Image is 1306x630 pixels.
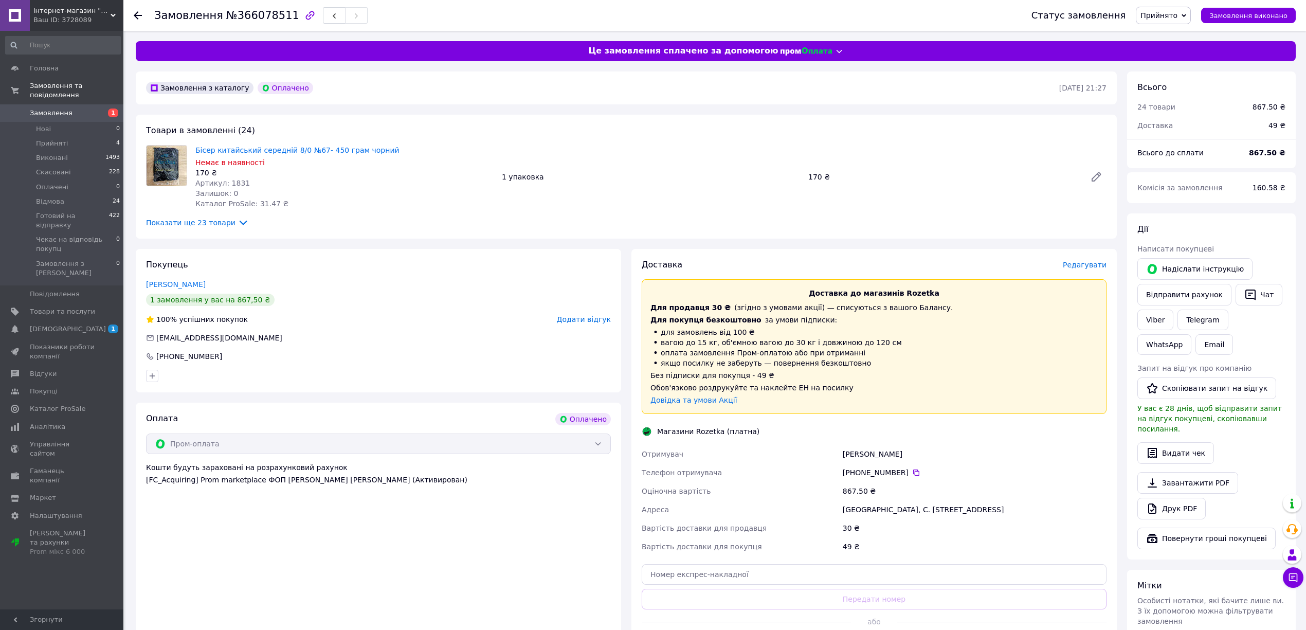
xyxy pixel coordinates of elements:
[195,168,494,178] div: 170 ₴
[30,529,95,557] span: [PERSON_NAME] та рахунки
[30,466,95,485] span: Гаманець компанії
[650,315,1098,325] div: за умови підписки:
[588,45,778,57] span: Це замовлення сплачено за допомогою
[36,153,68,163] span: Виконані
[156,315,177,323] span: 100%
[30,369,57,379] span: Відгуки
[841,519,1109,537] div: 30 ₴
[650,316,761,324] span: Для покупця безкоштовно
[650,348,1098,358] li: оплата замовлення Пром-оплатою або при отриманні
[33,6,111,15] span: інтернет-магазин "Рукодельнія"
[108,325,118,333] span: 1
[841,500,1109,519] div: [GEOGRAPHIC_DATA], С. [STREET_ADDRESS]
[1137,310,1173,330] a: Viber
[642,469,722,477] span: Телефон отримувача
[1137,82,1167,92] span: Всього
[116,183,120,192] span: 0
[1137,581,1162,590] span: Мітки
[108,109,118,117] span: 1
[36,211,109,230] span: Готовий на відправку
[804,170,1082,184] div: 170 ₴
[5,36,121,55] input: Пошук
[1137,498,1206,519] a: Друк PDF
[113,197,120,206] span: 24
[30,440,95,458] span: Управління сайтом
[226,9,299,22] span: №366078511
[1086,167,1107,187] a: Редагувати
[642,450,683,458] span: Отримувач
[30,493,56,502] span: Маркет
[650,302,1098,313] div: (згідно з умовами акції) — списуються з вашого Балансу.
[1177,310,1228,330] a: Telegram
[109,168,120,177] span: 228
[1201,8,1296,23] button: Замовлення виконано
[146,280,206,289] a: [PERSON_NAME]
[498,170,804,184] div: 1 упаковка
[116,235,120,254] span: 0
[642,524,767,532] span: Вартість доставки для продавця
[642,487,711,495] span: Оціночна вартість
[1209,12,1287,20] span: Замовлення виконано
[650,396,737,404] a: Довідка та умови Акції
[1249,149,1285,157] b: 867.50 ₴
[809,289,939,297] span: Доставка до магазинів Rozetka
[146,125,255,135] span: Товари в замовленні (24)
[1137,224,1148,234] span: Дії
[1137,442,1214,464] button: Видати чек
[1253,102,1285,112] div: 867.50 ₴
[650,337,1098,348] li: вагою до 15 кг, об'ємною вагою до 30 кг і довжиною до 120 см
[1283,567,1303,588] button: Чат з покупцем
[30,290,80,299] span: Повідомлення
[146,462,611,485] div: Кошти будуть зараховані на розрахунковий рахунок
[109,211,120,230] span: 422
[557,315,611,323] span: Додати відгук
[116,139,120,148] span: 4
[650,303,731,312] span: Для продавця 30 ₴
[841,445,1109,463] div: [PERSON_NAME]
[1137,334,1191,355] a: WhatsApp
[1137,245,1214,253] span: Написати покупцеві
[116,259,120,278] span: 0
[147,146,187,186] img: Бісер китайський середній 8/0 №67- 450 грам чорний
[841,482,1109,500] div: 867.50 ₴
[36,259,116,278] span: Замовлення з [PERSON_NAME]
[36,139,68,148] span: Прийняті
[1253,184,1285,192] span: 160.58 ₴
[156,334,282,342] span: [EMAIL_ADDRESS][DOMAIN_NAME]
[1137,364,1251,372] span: Запит на відгук про компанію
[1137,149,1204,157] span: Всього до сплати
[146,294,275,306] div: 1 замовлення у вас на 867,50 ₴
[642,564,1107,585] input: Номер експрес-накладної
[1195,334,1233,355] button: Email
[30,307,95,316] span: Товари та послуги
[1137,597,1284,625] span: Особисті нотатки, які бачите лише ви. З їх допомогою можна фільтрувати замовлення
[146,475,611,485] div: [FC_Acquiring] Prom marketplace ФОП [PERSON_NAME] [PERSON_NAME] (Активирован)
[843,467,1107,478] div: [PHONE_NUMBER]
[1137,103,1175,111] span: 24 товари
[841,537,1109,556] div: 49 ₴
[30,81,123,100] span: Замовлення та повідомлення
[116,124,120,134] span: 0
[36,124,51,134] span: Нові
[146,314,248,325] div: успішних покупок
[650,370,1098,381] div: Без підписки для покупця - 49 ₴
[154,9,223,22] span: Замовлення
[851,617,897,627] span: або
[36,197,64,206] span: Відмова
[195,179,250,187] span: Артикул: 1831
[30,547,95,556] div: Prom мікс 6 000
[650,327,1098,337] li: для замовлень від 100 ₴
[30,387,58,396] span: Покупці
[30,325,106,334] span: [DEMOGRAPHIC_DATA]
[30,422,65,431] span: Аналітика
[258,82,313,94] div: Оплачено
[1137,121,1173,130] span: Доставка
[33,15,123,25] div: Ваш ID: 3728089
[30,64,59,73] span: Головна
[642,506,669,514] span: Адреса
[30,109,72,118] span: Замовлення
[1137,528,1276,549] button: Повернути гроші покупцеві
[36,168,71,177] span: Скасовані
[1236,284,1282,305] button: Чат
[1137,377,1276,399] button: Скопіювати запит на відгук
